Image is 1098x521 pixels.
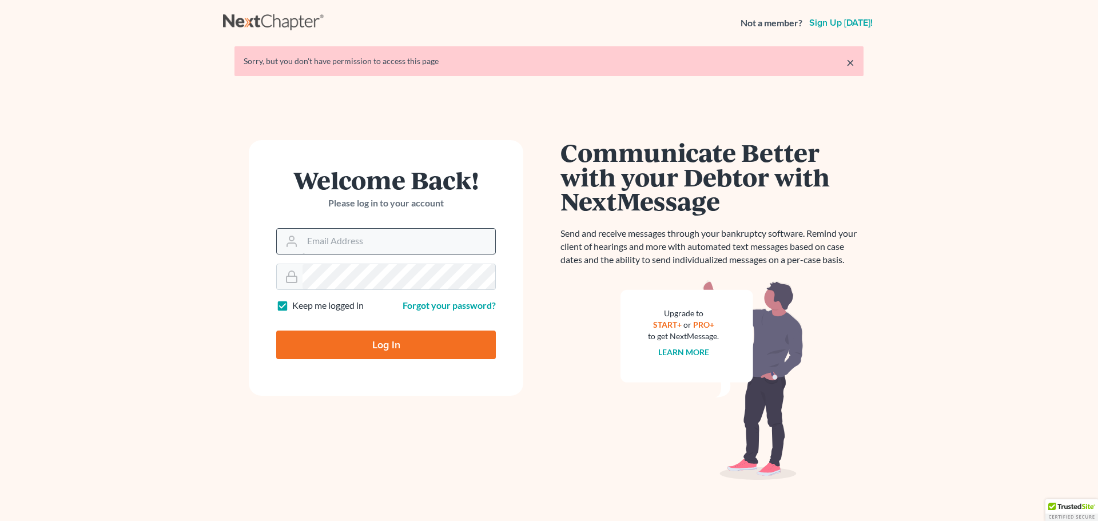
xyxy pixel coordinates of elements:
a: Forgot your password? [403,300,496,311]
span: or [683,320,691,329]
div: TrustedSite Certified [1045,499,1098,521]
input: Log In [276,331,496,359]
input: Email Address [303,229,495,254]
a: Sign up [DATE]! [807,18,875,27]
a: × [846,55,854,69]
h1: Welcome Back! [276,168,496,192]
a: START+ [653,320,682,329]
img: nextmessage_bg-59042aed3d76b12b5cd301f8e5b87938c9018125f34e5fa2b7a6b67550977c72.svg [620,280,803,480]
a: Learn more [658,347,709,357]
p: Send and receive messages through your bankruptcy software. Remind your client of hearings and mo... [560,227,864,267]
h1: Communicate Better with your Debtor with NextMessage [560,140,864,213]
a: PRO+ [693,320,714,329]
p: Please log in to your account [276,197,496,210]
div: Upgrade to [648,308,719,319]
div: to get NextMessage. [648,331,719,342]
strong: Not a member? [741,17,802,30]
div: Sorry, but you don't have permission to access this page [244,55,854,67]
label: Keep me logged in [292,299,364,312]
